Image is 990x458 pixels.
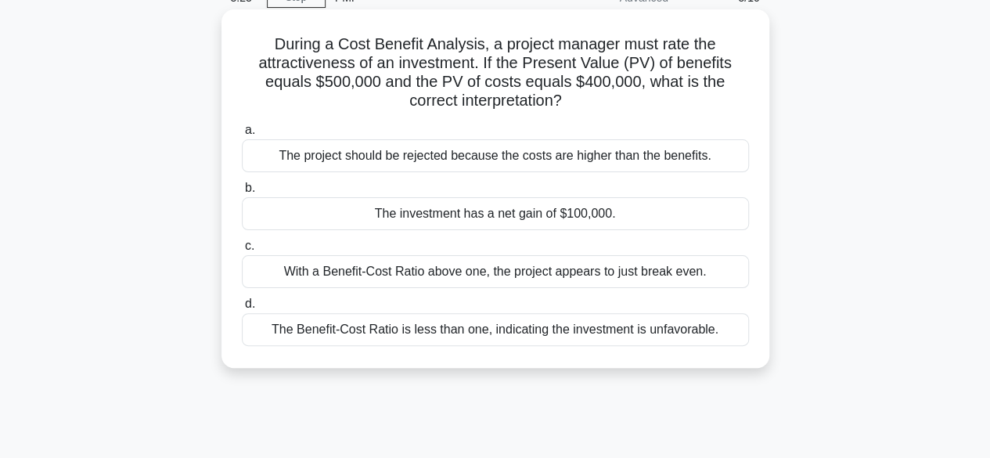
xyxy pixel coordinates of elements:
[242,197,749,230] div: The investment has a net gain of $100,000.
[240,34,751,111] h5: During a Cost Benefit Analysis, a project manager must rate the attractiveness of an investment. ...
[245,181,255,194] span: b.
[242,139,749,172] div: The project should be rejected because the costs are higher than the benefits.
[245,297,255,310] span: d.
[245,123,255,136] span: a.
[242,255,749,288] div: With a Benefit-Cost Ratio above one, the project appears to just break even.
[242,313,749,346] div: The Benefit-Cost Ratio is less than one, indicating the investment is unfavorable.
[245,239,254,252] span: c.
